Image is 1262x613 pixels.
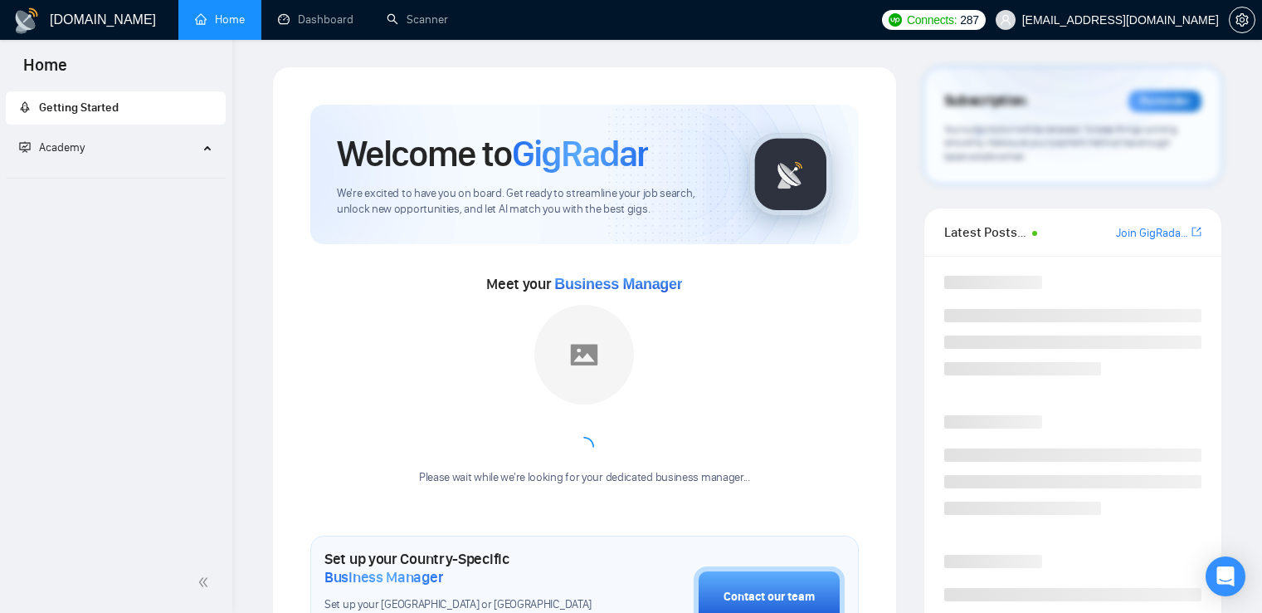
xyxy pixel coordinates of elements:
h1: Set up your Country-Specific [324,550,611,586]
span: setting [1230,13,1255,27]
span: export [1191,225,1201,238]
button: setting [1229,7,1255,33]
li: Academy Homepage [6,171,226,182]
span: Connects: [907,11,957,29]
img: placeholder.png [534,305,634,405]
a: export [1191,224,1201,240]
a: dashboardDashboard [278,12,353,27]
span: Your subscription will be renewed. To keep things running smoothly, make sure your payment method... [944,123,1177,163]
span: Academy [19,140,85,154]
div: Open Intercom Messenger [1206,557,1245,596]
div: Contact our team [724,588,815,606]
span: 287 [960,11,978,29]
span: user [1000,14,1011,26]
h1: Welcome to [337,131,648,176]
img: logo [13,7,40,34]
a: Join GigRadar Slack Community [1116,224,1188,243]
li: Getting Started [6,91,226,125]
span: Home [10,53,80,88]
span: Academy [39,140,85,154]
span: Subscription [944,87,1026,115]
span: rocket [19,101,31,113]
a: homeHome [195,12,245,27]
span: We're excited to have you on board. Get ready to streamline your job search, unlock new opportuni... [337,186,723,218]
img: upwork-logo.png [889,13,902,27]
span: Business Manager [324,568,443,586]
span: Getting Started [39,101,119,115]
span: GigRadar [512,131,648,176]
div: Reminder [1128,91,1201,112]
span: double-left [197,574,214,591]
a: setting [1229,13,1255,27]
span: loading [571,434,598,461]
span: fund-projection-screen [19,141,31,153]
a: searchScanner [387,12,448,27]
img: gigradar-logo.png [749,133,832,216]
span: Business Manager [554,276,682,292]
span: Latest Posts from the GigRadar Community [944,222,1027,243]
div: Please wait while we're looking for your dedicated business manager... [409,470,760,486]
span: Meet your [486,275,682,293]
